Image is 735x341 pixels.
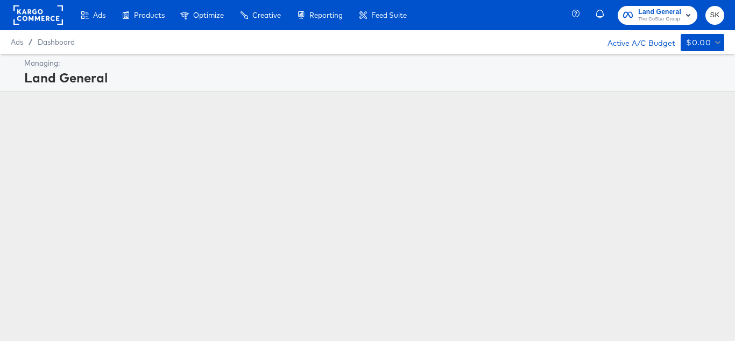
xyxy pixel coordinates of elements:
button: $0.00 [681,34,724,51]
span: SK [710,9,720,22]
span: Land General [638,6,681,18]
span: Ads [93,11,105,19]
div: Active A/C Budget [596,34,675,50]
span: Optimize [193,11,224,19]
button: SK [705,6,724,25]
span: Reporting [309,11,343,19]
div: Land General [24,68,722,87]
span: / [23,38,38,46]
button: Land GeneralThe CoStar Group [618,6,697,25]
span: Products [134,11,165,19]
span: Creative [252,11,281,19]
div: Managing: [24,58,722,68]
span: Feed Suite [371,11,407,19]
div: $0.00 [686,36,711,50]
span: The CoStar Group [638,15,681,24]
span: Ads [11,38,23,46]
a: Dashboard [38,38,75,46]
